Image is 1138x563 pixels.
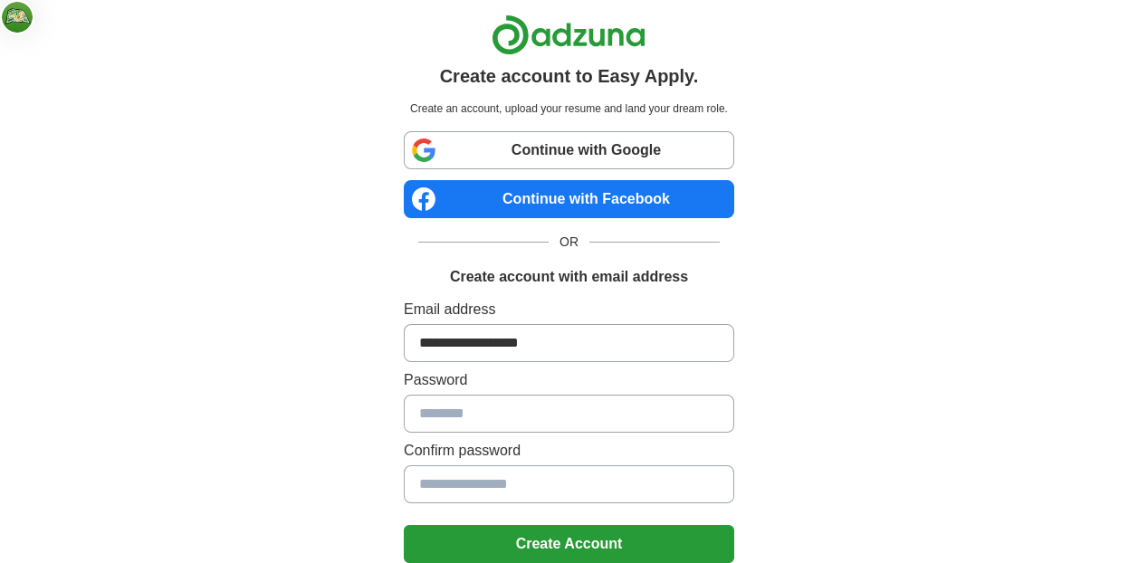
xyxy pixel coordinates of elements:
[492,14,646,55] img: Adzuna logo
[404,131,734,169] a: Continue with Google
[404,180,734,218] a: Continue with Facebook
[450,266,688,288] h1: Create account with email address
[404,525,734,563] button: Create Account
[549,233,589,252] span: OR
[404,299,734,320] label: Email address
[404,440,734,462] label: Confirm password
[404,369,734,391] label: Password
[407,100,731,117] p: Create an account, upload your resume and land your dream role.
[440,62,699,90] h1: Create account to Easy Apply.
